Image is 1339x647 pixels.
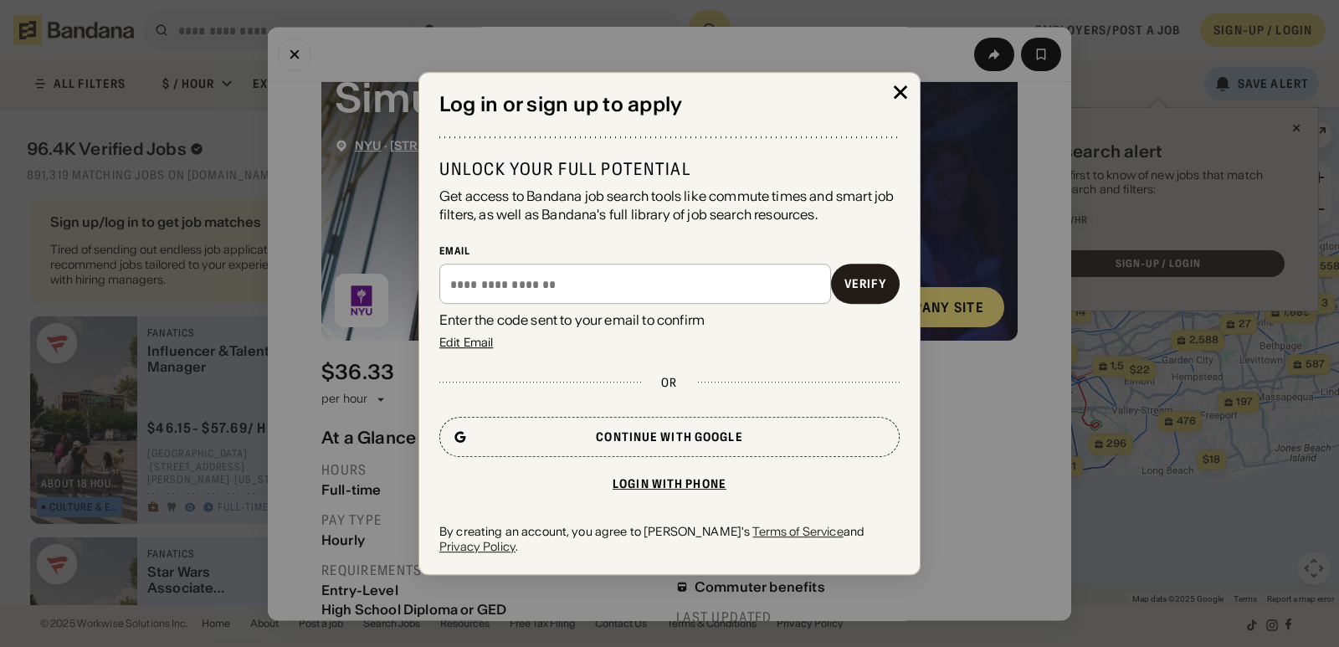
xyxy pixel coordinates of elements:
[439,93,900,117] div: Log in or sign up to apply
[613,478,726,490] div: Login with phone
[439,158,900,180] div: Unlock your full potential
[752,524,843,539] a: Terms of Service
[439,244,900,258] div: Email
[439,539,516,554] a: Privacy Policy
[439,336,493,348] div: Edit Email
[844,278,886,290] div: Verify
[439,311,900,329] div: Enter the code sent to your email to confirm
[439,187,900,224] div: Get access to Bandana job search tools like commute times and smart job filters, as well as Banda...
[439,524,900,554] div: By creating an account, you agree to [PERSON_NAME]'s and .
[596,431,742,443] div: Continue with Google
[661,375,677,390] div: or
